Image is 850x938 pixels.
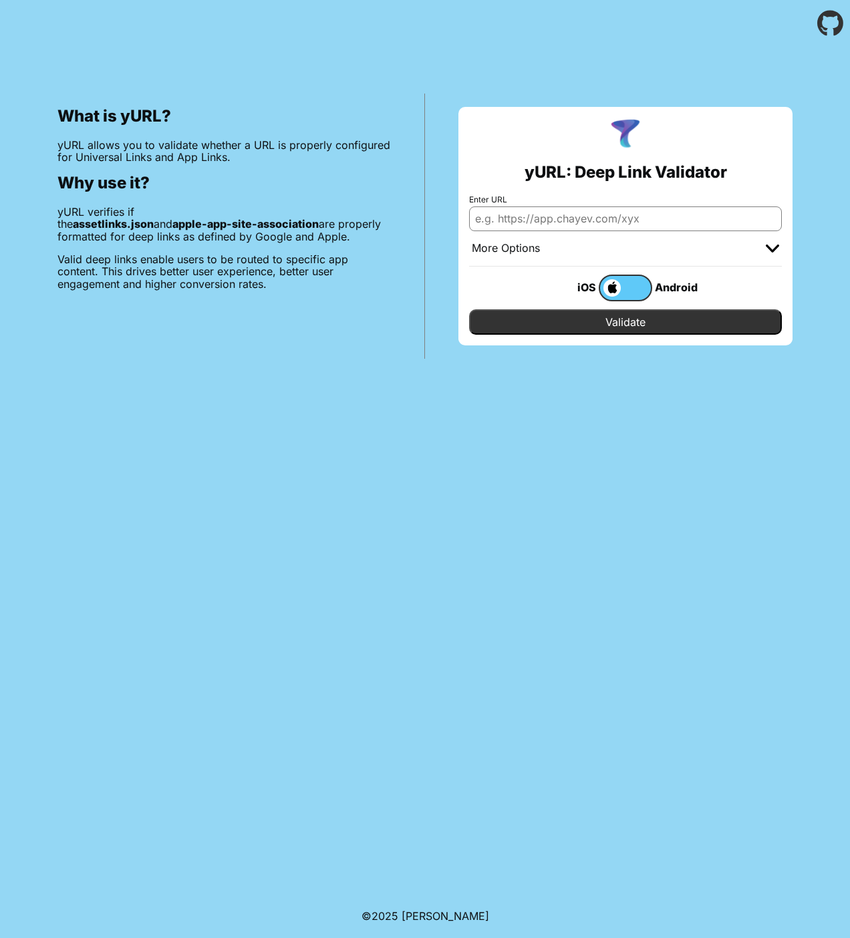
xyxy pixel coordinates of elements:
p: Valid deep links enable users to be routed to specific app content. This drives better user exper... [57,253,391,290]
div: Android [652,279,706,296]
h2: What is yURL? [57,107,391,126]
img: chevron [766,245,779,253]
div: More Options [472,242,540,255]
input: Validate [469,309,782,335]
img: yURL Logo [608,118,643,152]
a: Michael Ibragimchayev's Personal Site [402,909,489,923]
footer: © [362,894,489,938]
h2: yURL: Deep Link Validator [525,163,727,182]
b: apple-app-site-association [172,217,319,230]
label: Enter URL [469,195,782,204]
span: 2025 [372,909,398,923]
p: yURL verifies if the and are properly formatted for deep links as defined by Google and Apple. [57,206,391,243]
div: iOS [545,279,599,296]
p: yURL allows you to validate whether a URL is properly configured for Universal Links and App Links. [57,139,391,164]
h2: Why use it? [57,174,391,192]
input: e.g. https://app.chayev.com/xyx [469,206,782,230]
b: assetlinks.json [73,217,154,230]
